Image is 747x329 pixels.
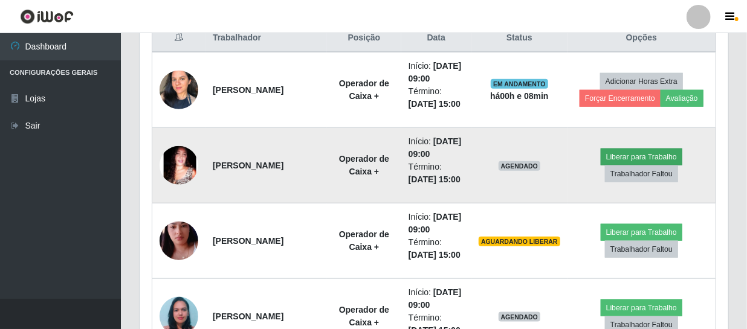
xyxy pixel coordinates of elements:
[339,229,389,252] strong: Operador de Caixa +
[491,79,548,89] span: EM ANDAMENTO
[409,236,464,261] li: Término:
[339,305,389,327] strong: Operador de Caixa +
[601,224,682,241] button: Liberar para Trabalho
[205,24,327,53] th: Trabalhador
[327,24,401,53] th: Posição
[499,161,541,171] span: AGENDADO
[479,237,560,246] span: AGUARDANDO LIBERAR
[20,9,74,24] img: CoreUI Logo
[601,299,682,316] button: Liberar para Trabalho
[213,85,283,95] strong: [PERSON_NAME]
[213,161,283,170] strong: [PERSON_NAME]
[409,211,464,236] li: Início:
[409,85,464,110] li: Término:
[568,24,716,53] th: Opções
[409,161,464,186] li: Término:
[409,287,462,310] time: [DATE] 09:00
[601,149,682,165] button: Liberar para Trabalho
[661,90,703,107] button: Avaliação
[339,78,389,101] strong: Operador de Caixa +
[409,136,462,159] time: [DATE] 09:00
[160,146,198,185] img: 1742864590571.jpeg
[490,91,549,101] strong: há 00 h e 08 min
[605,165,678,182] button: Trabalhador Faltou
[499,312,541,322] span: AGENDADO
[409,60,464,85] li: Início:
[160,206,198,275] img: 1754840116013.jpeg
[409,286,464,311] li: Início:
[409,61,462,83] time: [DATE] 09:00
[401,24,471,53] th: Data
[409,212,462,234] time: [DATE] 09:00
[409,135,464,161] li: Início:
[580,90,661,107] button: Forçar Encerramento
[409,250,461,260] time: [DATE] 15:00
[160,63,198,117] img: 1733585220712.jpeg
[600,73,683,90] button: Adicionar Horas Extra
[339,154,389,176] strong: Operador de Caixa +
[409,174,461,184] time: [DATE] 15:00
[409,99,461,109] time: [DATE] 15:00
[471,24,568,53] th: Status
[213,236,283,246] strong: [PERSON_NAME]
[213,311,283,321] strong: [PERSON_NAME]
[605,241,678,258] button: Trabalhador Faltou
